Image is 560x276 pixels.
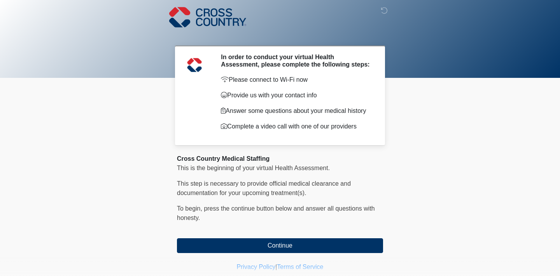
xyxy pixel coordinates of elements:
[183,53,206,77] img: Agent Avatar
[221,53,371,68] h2: In order to conduct your virtual Health Assessment, please complete the following steps:
[177,154,383,163] div: Cross Country Medical Staffing
[221,106,371,116] p: Answer some questions about your medical history
[177,238,383,253] button: Continue
[221,91,371,100] p: Provide us with your contact info
[177,165,330,171] span: This is the beginning of your virtual Health Assessment.
[171,28,389,42] h1: ‎ ‎ ‎
[277,264,323,270] a: Terms of Service
[177,205,375,221] span: To begin, ﻿﻿﻿﻿﻿﻿﻿﻿﻿﻿press the continue button below and answer all questions with honesty.
[237,264,276,270] a: Privacy Policy
[275,264,277,270] a: |
[169,6,246,28] img: Cross Country Logo
[221,75,371,84] p: Please connect to Wi-Fi now
[221,122,371,131] p: Complete a video call with one of our providers
[177,180,351,196] span: This step is necessary to provide official medical clearance and documentation for your upcoming ...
